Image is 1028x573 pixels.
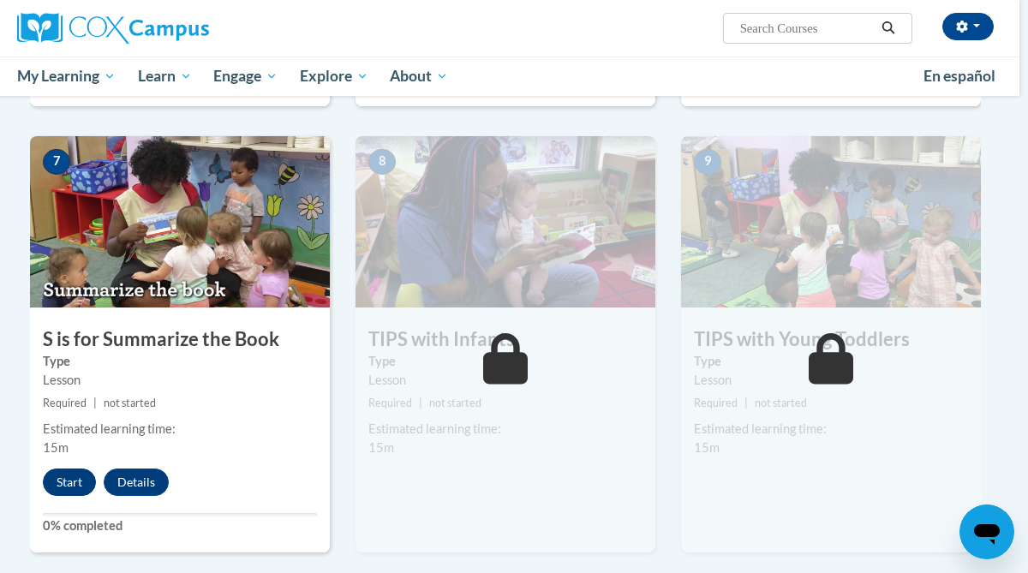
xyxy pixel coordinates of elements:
[923,67,995,85] span: En español
[694,149,721,175] span: 9
[6,57,127,96] a: My Learning
[959,504,1014,559] iframe: Button to launch messaging window
[876,18,901,39] button: Search
[942,13,994,40] button: Account Settings
[289,57,380,96] a: Explore
[694,371,968,390] div: Lesson
[213,66,278,87] span: Engage
[694,397,738,409] span: Required
[104,397,156,409] span: not started
[368,149,396,175] span: 8
[43,149,70,175] span: 7
[694,440,720,455] span: 15m
[419,397,422,409] span: |
[93,397,97,409] span: |
[202,57,289,96] a: Engage
[694,352,968,371] label: Type
[356,326,655,353] h3: TIPS with Infants
[738,18,876,39] input: Search Courses
[43,469,96,496] button: Start
[755,397,807,409] span: not started
[43,397,87,409] span: Required
[368,440,394,455] span: 15m
[43,420,317,439] div: Estimated learning time:
[390,66,448,87] span: About
[356,136,655,307] img: Course Image
[694,420,968,439] div: Estimated learning time:
[368,420,642,439] div: Estimated learning time:
[17,13,326,44] a: Cox Campus
[681,326,981,353] h3: TIPS with Young Toddlers
[17,13,209,44] img: Cox Campus
[127,57,203,96] a: Learn
[17,66,116,87] span: My Learning
[104,469,169,496] button: Details
[43,371,317,390] div: Lesson
[43,440,69,455] span: 15m
[380,57,460,96] a: About
[368,352,642,371] label: Type
[429,397,481,409] span: not started
[30,326,330,353] h3: S is for Summarize the Book
[912,58,1007,94] a: En español
[43,516,317,535] label: 0% completed
[300,66,368,87] span: Explore
[30,136,330,307] img: Course Image
[368,397,412,409] span: Required
[4,57,1007,96] div: Main menu
[681,136,981,307] img: Course Image
[43,352,317,371] label: Type
[368,371,642,390] div: Lesson
[138,66,192,87] span: Learn
[744,397,748,409] span: |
